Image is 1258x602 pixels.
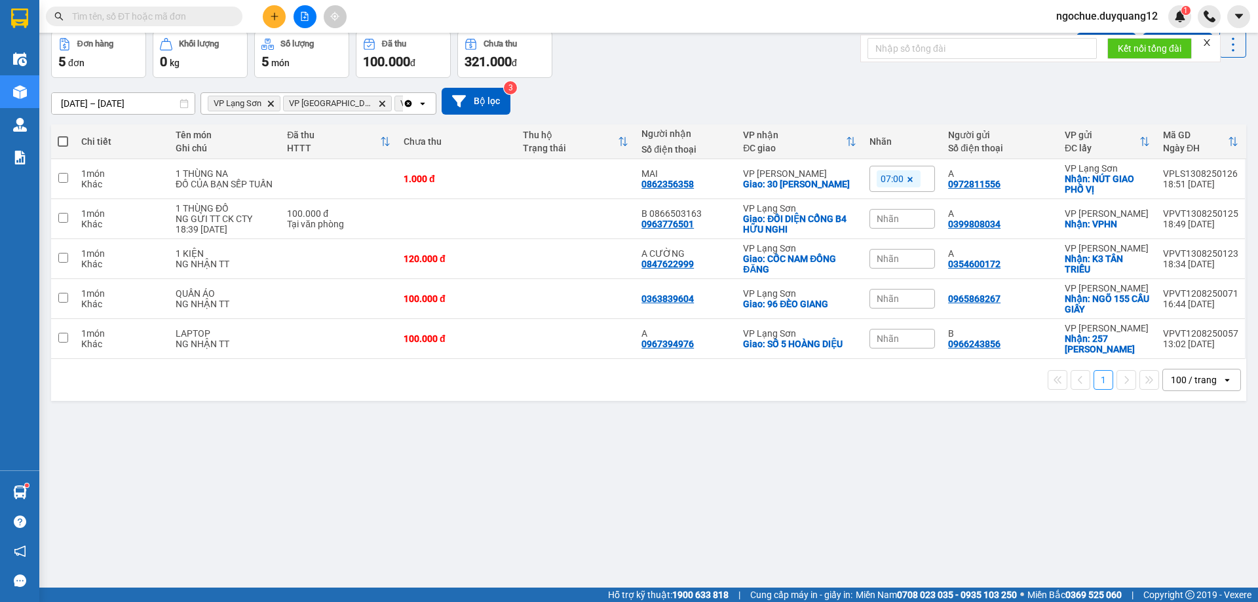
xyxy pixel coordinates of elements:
span: ⚪️ [1020,592,1024,597]
strong: 0369 525 060 [1065,590,1122,600]
div: Chưa thu [484,39,517,48]
div: B [948,328,1052,339]
span: món [271,58,290,68]
div: Khác [81,219,162,229]
div: VPVT1208250057 [1163,328,1238,339]
span: 0 [160,54,167,69]
div: Đơn hàng [77,39,113,48]
div: Đã thu [287,130,380,140]
div: Giao: 96 ĐÈO GIANG [743,299,856,309]
div: 0354600172 [948,259,1001,269]
span: 1 [1183,6,1188,15]
input: Tìm tên, số ĐT hoặc mã đơn [72,9,227,24]
button: Số lượng5món [254,31,349,78]
button: Đơn hàng5đơn [51,31,146,78]
div: 1 món [81,168,162,179]
span: message [14,574,26,587]
span: VP Lạng Sơn [214,98,261,109]
div: 1 THÙNG NA [176,168,274,179]
div: VP [PERSON_NAME] [1065,208,1150,219]
div: 0399808034 [948,219,1001,229]
div: VP [PERSON_NAME] [1065,243,1150,254]
div: A [641,328,730,339]
div: VP Lạng Sơn [743,203,856,214]
th: Toggle SortBy [280,124,397,159]
img: solution-icon [13,151,27,164]
button: plus [263,5,286,28]
img: warehouse-icon [13,52,27,66]
div: VP gửi [1065,130,1139,140]
span: 07:00 [881,173,904,185]
div: Nhận: VPHN [1065,219,1150,229]
span: | [738,588,740,602]
div: Ghi chú [176,143,274,153]
div: 100 / trang [1171,373,1217,386]
div: ĐC giao [743,143,846,153]
div: MAI [641,168,730,179]
span: Miền Nam [856,588,1017,602]
div: Số điện thoại [948,143,1052,153]
div: VP Lạng Sơn [743,288,856,299]
img: warehouse-icon [13,85,27,99]
th: Toggle SortBy [1156,124,1245,159]
div: NG NHẬN TT [176,299,274,309]
button: Đã thu100.000đ [356,31,451,78]
span: plus [270,12,279,21]
div: A [948,208,1052,219]
img: logo-vxr [11,9,28,28]
div: 0963776501 [641,219,694,229]
div: ĐỒ CỦA BẠN SẾP TUẤN [176,179,274,189]
div: 18:34 [DATE] [1163,259,1238,269]
div: 1 món [81,248,162,259]
div: VPLS1308250126 [1163,168,1238,179]
th: Toggle SortBy [736,124,863,159]
div: 13:02 [DATE] [1163,339,1238,349]
button: Bộ lọc [442,88,510,115]
div: Khối lượng [179,39,219,48]
button: Khối lượng0kg [153,31,248,78]
button: file-add [294,5,316,28]
div: 1 món [81,288,162,299]
span: Cung cấp máy in - giấy in: [750,588,852,602]
button: aim [324,5,347,28]
div: VP [PERSON_NAME] [1065,283,1150,293]
span: 321.000 [465,54,512,69]
div: 0363839604 [641,293,694,304]
button: caret-down [1227,5,1250,28]
span: 5 [58,54,66,69]
div: Nhận: 257 TRẦN QUỐC HOÀN [1065,333,1150,354]
div: Nhãn [869,136,935,147]
div: Khác [81,339,162,349]
svg: Delete [378,100,386,107]
div: B 0866503163 [641,208,730,219]
div: Mã GD [1163,130,1228,140]
div: 100.000 đ [404,293,510,304]
svg: open [1222,375,1232,385]
div: VP Lạng Sơn [743,328,856,339]
div: 0967394976 [641,339,694,349]
div: Số lượng [280,39,314,48]
div: Đã thu [382,39,406,48]
span: Hỗ trợ kỹ thuật: [608,588,729,602]
div: Khác [81,179,162,189]
svg: Delete [267,100,275,107]
span: VP Minh Khai [400,98,476,109]
img: phone-icon [1204,10,1215,22]
div: 1 KIỆN [176,248,274,259]
img: warehouse-icon [13,485,27,499]
input: Nhập số tổng đài [867,38,1097,59]
div: Khác [81,259,162,269]
span: caret-down [1233,10,1245,22]
span: question-circle [14,516,26,528]
div: 0965868267 [948,293,1001,304]
th: Toggle SortBy [1058,124,1156,159]
div: 0972811556 [948,179,1001,189]
span: Nhãn [877,333,899,344]
div: 0966243856 [948,339,1001,349]
div: A [948,248,1052,259]
div: 0847622999 [641,259,694,269]
span: file-add [300,12,309,21]
div: VPVT1208250071 [1163,288,1238,299]
div: 100.000 đ [404,333,510,344]
div: ĐC lấy [1065,143,1139,153]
